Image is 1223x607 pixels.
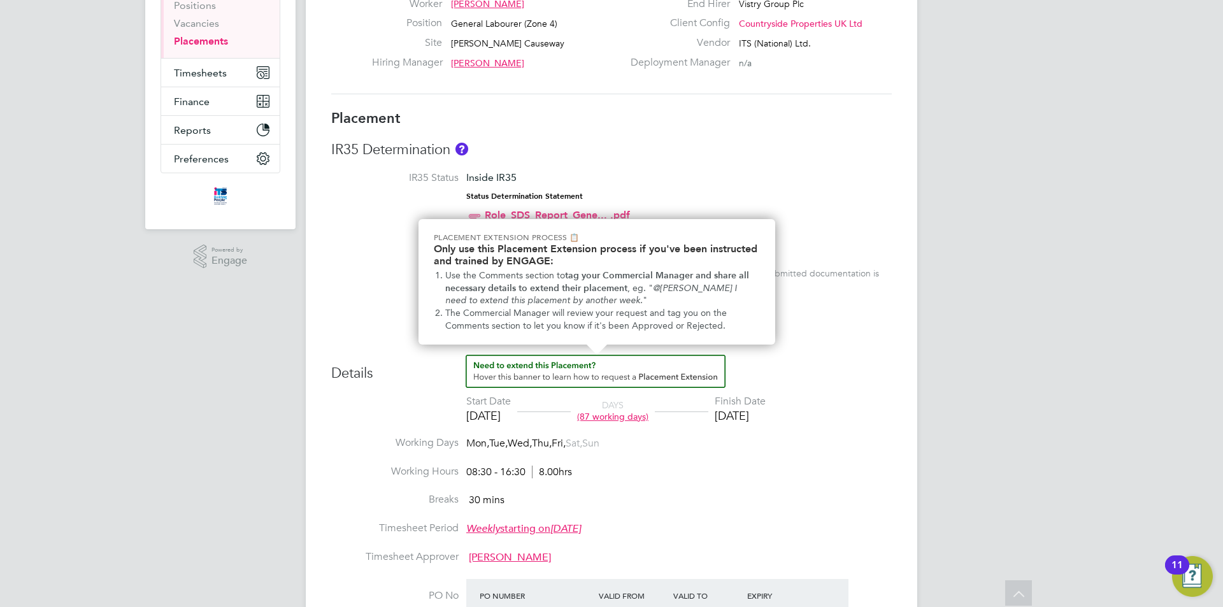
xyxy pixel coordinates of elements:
span: Wed, [508,437,532,450]
label: IR35 Risk [331,237,459,250]
div: 08:30 - 16:30 [466,466,572,479]
h2: Only use this Placement Extension process if you've been instructed and trained by ENGAGE: [434,243,760,267]
label: Working Hours [331,465,459,478]
label: Deployment Manager [623,56,730,69]
span: 8.00hrs [532,466,572,478]
span: Engage [211,255,247,266]
label: Position [372,17,442,30]
span: Mon, [466,437,489,450]
div: 11 [1171,565,1183,582]
button: About IR35 [455,143,468,155]
strong: Status Determination Statement [466,192,583,201]
div: DAYS [571,399,655,422]
span: Sun [582,437,599,450]
span: Inside IR35 [466,171,517,183]
a: Vacancies [174,17,219,29]
div: Finish Date [715,395,766,408]
span: Sat, [566,437,582,450]
label: Hiring Manager [372,56,442,69]
span: Preferences [174,153,229,165]
span: 30 mins [469,494,504,507]
span: ITS (National) Ltd. [739,38,811,49]
span: starting on [466,522,581,535]
span: [PERSON_NAME] Causeway [451,38,564,49]
span: [PERSON_NAME] [451,57,524,69]
label: IR35 Status [331,171,459,185]
div: Need to extend this Placement? Hover this banner. [418,219,775,345]
label: Site [372,36,442,50]
div: PO Number [476,584,596,607]
div: Valid To [670,584,745,607]
span: Fri, [552,437,566,450]
li: The Commercial Manager will review your request and tag you on the Comments section to let you kn... [445,307,760,332]
span: Powered by [211,245,247,255]
a: Placements [174,35,228,47]
span: [PERSON_NAME] [469,551,551,564]
span: Timesheets [174,67,227,79]
span: Tue, [489,437,508,450]
em: [DATE] [550,522,581,535]
span: (87 working days) [577,411,648,422]
div: [DATE] [466,408,511,423]
a: Go to home page [161,186,280,206]
span: General Labourer (Zone 4) [451,18,557,29]
div: Start Date [466,395,511,408]
label: PO No [331,589,459,603]
label: Client Config [623,17,730,30]
span: n/a [739,57,752,69]
span: Thu, [532,437,552,450]
h3: Details [331,355,892,383]
button: How to extend a Placement? [466,355,726,388]
span: Use the Comments section to [445,270,565,281]
span: Reports [174,124,211,136]
div: Valid From [596,584,670,607]
span: " [643,295,647,306]
span: , eg. " [627,283,653,294]
label: Vendor [623,36,730,50]
span: Finance [174,96,210,108]
img: itsconstruction-logo-retina.png [211,186,229,206]
label: Breaks [331,493,459,506]
span: Countryside Properties UK Ltd [739,18,862,29]
button: Open Resource Center, 11 new notifications [1172,556,1213,597]
div: [DATE] [715,408,766,423]
p: Placement Extension Process 📋 [434,232,760,243]
a: Role_SDS_Report_Gene... .pdf [485,209,630,221]
label: Timesheet Period [331,522,459,535]
strong: tag your Commercial Manager and share all necessary details to extend their placement [445,270,752,294]
label: Timesheet Approver [331,550,459,564]
div: Expiry [744,584,819,607]
label: Working Days [331,436,459,450]
em: Weekly [466,522,500,535]
h3: IR35 Determination [331,141,892,159]
b: Placement [331,110,401,127]
em: @[PERSON_NAME] I need to extend this placement by another week. [445,283,740,306]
